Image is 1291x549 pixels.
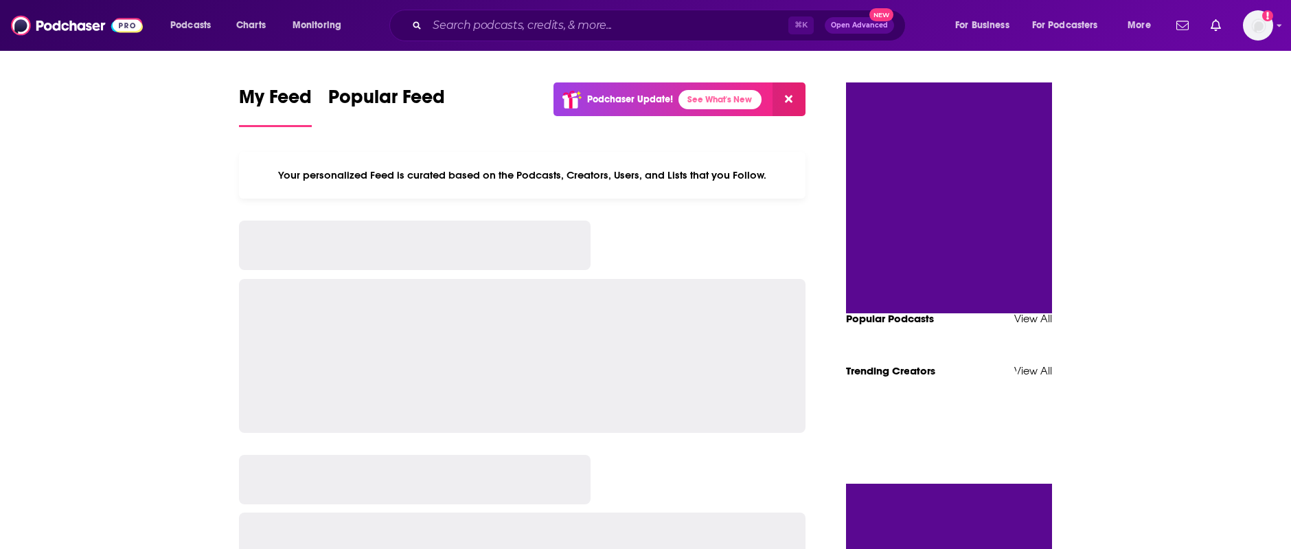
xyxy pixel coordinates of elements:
svg: Add a profile image [1262,10,1273,21]
div: Your personalized Feed is curated based on the Podcasts, Creators, Users, and Lists that you Follow. [239,152,806,199]
a: Trending Creators [846,364,935,377]
span: For Podcasters [1032,16,1098,35]
img: User Profile [1243,10,1273,41]
a: Show notifications dropdown [1171,14,1194,37]
button: open menu [283,14,359,36]
span: Monitoring [293,16,341,35]
span: My Feed [239,85,312,117]
a: Popular Podcasts [846,312,934,325]
span: For Business [955,16,1009,35]
button: Open AdvancedNew [825,17,894,34]
a: Popular Feed [328,85,445,127]
span: More [1128,16,1151,35]
span: Open Advanced [831,22,888,29]
span: Charts [236,16,266,35]
span: Popular Feed [328,85,445,117]
button: open menu [161,14,229,36]
a: My Feed [239,85,312,127]
span: Logged in as Alyssa12080 [1243,10,1273,41]
span: ⌘ K [788,16,814,34]
a: View All [1014,364,1052,377]
button: Show profile menu [1243,10,1273,41]
img: Podchaser - Follow, Share and Rate Podcasts [11,12,143,38]
button: open menu [946,14,1027,36]
a: Charts [227,14,274,36]
a: Show notifications dropdown [1205,14,1226,37]
span: New [869,8,894,21]
span: Podcasts [170,16,211,35]
input: Search podcasts, credits, & more... [427,14,788,36]
div: Search podcasts, credits, & more... [402,10,919,41]
a: See What's New [678,90,762,109]
button: open menu [1023,14,1118,36]
a: View All [1014,312,1052,325]
p: Podchaser Update! [587,93,673,105]
button: open menu [1118,14,1168,36]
